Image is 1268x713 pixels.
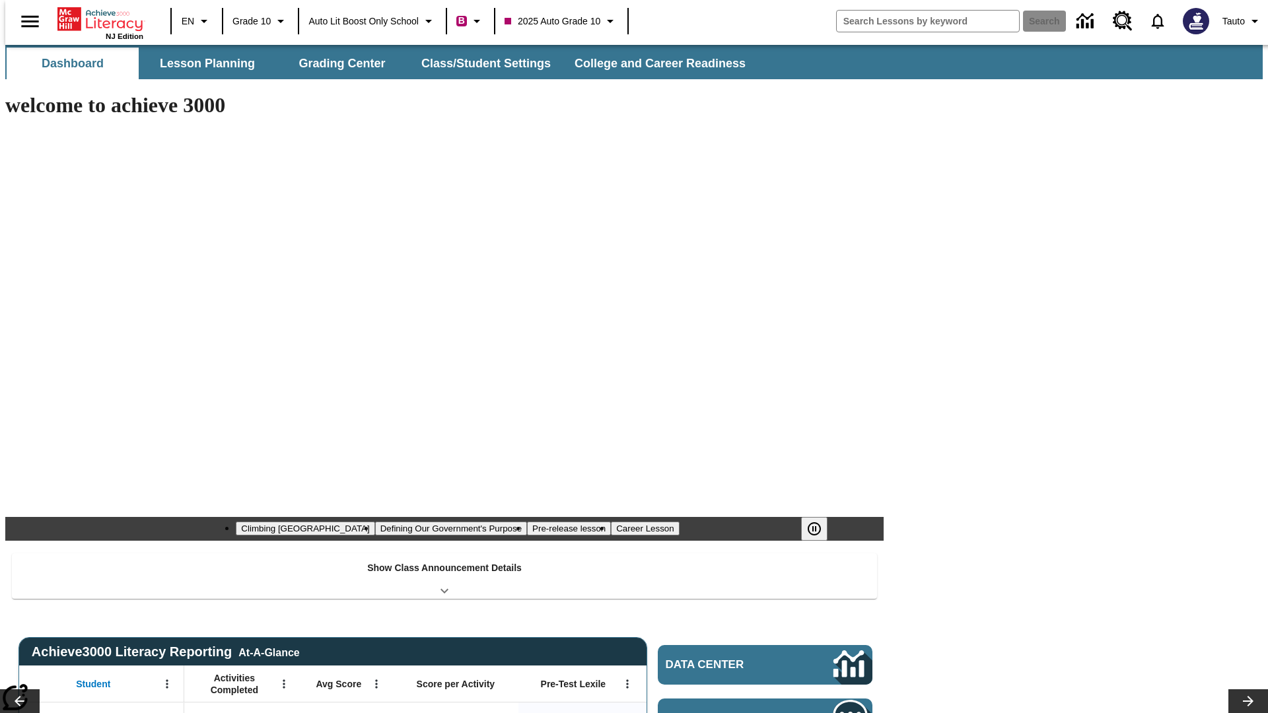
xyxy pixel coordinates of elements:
[236,522,374,535] button: Slide 1 Climbing Mount Tai
[367,674,386,694] button: Open Menu
[837,11,1019,32] input: search field
[1069,3,1105,40] a: Data Center
[57,6,143,32] a: Home
[7,48,139,79] button: Dashboard
[303,9,442,33] button: School: Auto Lit Boost only School, Select your school
[316,678,361,690] span: Avg Score
[5,93,884,118] h1: welcome to achieve 3000
[417,678,495,690] span: Score per Activity
[227,9,294,33] button: Grade: Grade 10, Select a grade
[1175,4,1217,38] button: Select a new avatar
[801,517,841,541] div: Pause
[411,48,561,79] button: Class/Student Settings
[1222,15,1245,28] span: Tauto
[11,2,50,41] button: Open side menu
[5,45,1263,79] div: SubNavbar
[182,15,194,28] span: EN
[106,32,143,40] span: NJ Edition
[176,9,218,33] button: Language: EN, Select a language
[57,5,143,40] div: Home
[308,15,419,28] span: Auto Lit Boost only School
[666,658,789,671] span: Data Center
[458,13,465,29] span: B
[505,15,600,28] span: 2025 Auto Grade 10
[12,553,877,599] div: Show Class Announcement Details
[451,9,490,33] button: Boost Class color is violet red. Change class color
[5,48,757,79] div: SubNavbar
[1228,689,1268,713] button: Lesson carousel, Next
[1217,9,1268,33] button: Profile/Settings
[238,644,299,659] div: At-A-Glance
[367,561,522,575] p: Show Class Announcement Details
[527,522,611,535] button: Slide 3 Pre-release lesson
[76,678,110,690] span: Student
[232,15,271,28] span: Grade 10
[541,678,606,690] span: Pre-Test Lexile
[617,674,637,694] button: Open Menu
[1105,3,1141,39] a: Resource Center, Will open in new tab
[1183,8,1209,34] img: Avatar
[191,672,278,696] span: Activities Completed
[499,9,623,33] button: Class: 2025 Auto Grade 10, Select your class
[611,522,679,535] button: Slide 4 Career Lesson
[32,644,300,660] span: Achieve3000 Literacy Reporting
[141,48,273,79] button: Lesson Planning
[801,517,828,541] button: Pause
[157,674,177,694] button: Open Menu
[274,674,294,694] button: Open Menu
[564,48,756,79] button: College and Career Readiness
[276,48,408,79] button: Grading Center
[375,522,527,535] button: Slide 2 Defining Our Government's Purpose
[1141,4,1175,38] a: Notifications
[658,645,872,685] a: Data Center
